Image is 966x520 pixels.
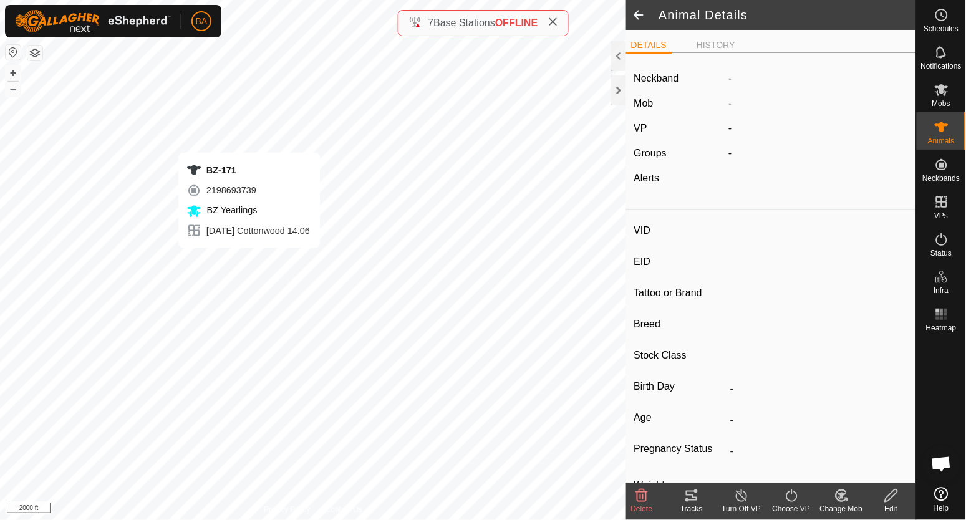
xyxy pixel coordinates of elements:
div: Open chat [923,445,960,483]
span: OFFLINE [495,17,538,28]
label: Age [634,410,725,426]
span: BA [196,15,208,28]
label: Neckband [634,71,679,86]
span: Neckbands [922,175,960,182]
label: Alerts [634,173,660,183]
label: Breed [634,316,725,332]
span: Schedules [924,25,959,32]
span: - [729,98,732,108]
label: Groups [634,148,667,158]
button: Reset Map [6,45,21,60]
span: Help [934,504,949,512]
span: Notifications [921,62,962,70]
span: Infra [934,287,949,294]
label: - [729,71,732,86]
div: Change Mob [816,503,866,514]
span: Base Stations [433,17,495,28]
label: VID [634,223,725,239]
span: Delete [631,504,653,513]
app-display-virtual-paddock-transition: - [729,123,732,133]
label: Pregnancy Status [634,441,725,457]
span: VPs [934,212,948,219]
span: Status [930,249,952,257]
div: BZ-171 [186,163,310,178]
div: [DATE] Cottonwood 14.06 [186,223,310,238]
li: DETAILS [626,39,672,54]
span: Animals [928,137,955,145]
h2: Animal Details [659,7,916,22]
button: Map Layers [27,46,42,60]
span: 7 [428,17,433,28]
a: Contact Us [326,504,362,515]
div: - [724,146,913,161]
button: + [6,65,21,80]
button: – [6,82,21,97]
span: Mobs [932,100,950,107]
a: Privacy Policy [264,504,311,515]
label: Birth Day [634,378,725,395]
span: BZ Yearlings [204,205,258,215]
div: Turn Off VP [717,503,766,514]
label: EID [634,254,725,270]
div: Choose VP [766,503,816,514]
img: Gallagher Logo [15,10,171,32]
label: Weight [634,472,725,498]
label: Tattoo or Brand [634,285,725,301]
li: HISTORY [692,39,741,52]
label: Stock Class [634,347,725,364]
div: Tracks [667,503,717,514]
span: Heatmap [926,324,957,332]
div: 2198693739 [186,183,310,198]
div: Edit [866,503,916,514]
a: Help [917,482,966,517]
label: VP [634,123,647,133]
label: Mob [634,98,654,108]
